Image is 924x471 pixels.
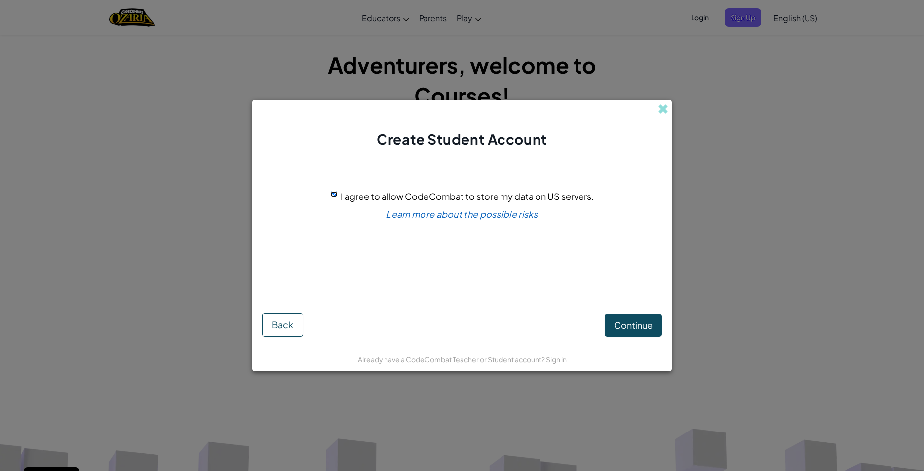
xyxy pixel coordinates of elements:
p: If you are not sure, ask your teacher. [401,256,522,266]
span: Create Student Account [377,130,547,148]
a: Learn more about the possible risks [386,208,538,220]
span: I agree to allow CodeCombat to store my data on US servers. [341,191,594,202]
span: Already have a CodeCombat Teacher or Student account? [358,355,546,364]
input: I agree to allow CodeCombat to store my data on US servers. [331,191,337,197]
button: Back [262,313,303,337]
span: Back [272,319,293,330]
button: Continue [605,314,662,337]
a: Sign in [546,355,567,364]
span: Continue [614,319,653,331]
